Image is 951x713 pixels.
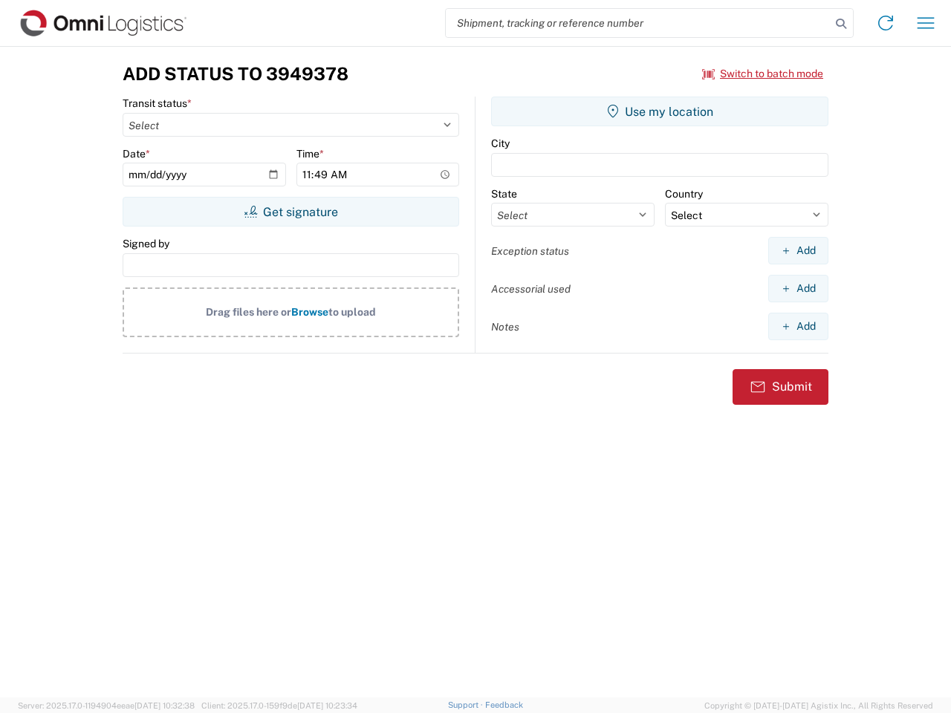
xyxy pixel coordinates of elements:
[123,237,169,250] label: Signed by
[491,320,519,333] label: Notes
[768,275,828,302] button: Add
[123,197,459,227] button: Get signature
[491,137,510,150] label: City
[291,306,328,318] span: Browse
[206,306,291,318] span: Drag files here or
[491,244,569,258] label: Exception status
[296,147,324,160] label: Time
[702,62,823,86] button: Switch to batch mode
[448,700,485,709] a: Support
[446,9,831,37] input: Shipment, tracking or reference number
[491,187,517,201] label: State
[297,701,357,710] span: [DATE] 10:23:34
[201,701,357,710] span: Client: 2025.17.0-159f9de
[665,187,703,201] label: Country
[491,97,828,126] button: Use my location
[123,63,348,85] h3: Add Status to 3949378
[18,701,195,710] span: Server: 2025.17.0-1194904eeae
[123,97,192,110] label: Transit status
[733,369,828,405] button: Submit
[123,147,150,160] label: Date
[704,699,933,712] span: Copyright © [DATE]-[DATE] Agistix Inc., All Rights Reserved
[134,701,195,710] span: [DATE] 10:32:38
[485,700,523,709] a: Feedback
[768,313,828,340] button: Add
[328,306,376,318] span: to upload
[768,237,828,264] button: Add
[491,282,571,296] label: Accessorial used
